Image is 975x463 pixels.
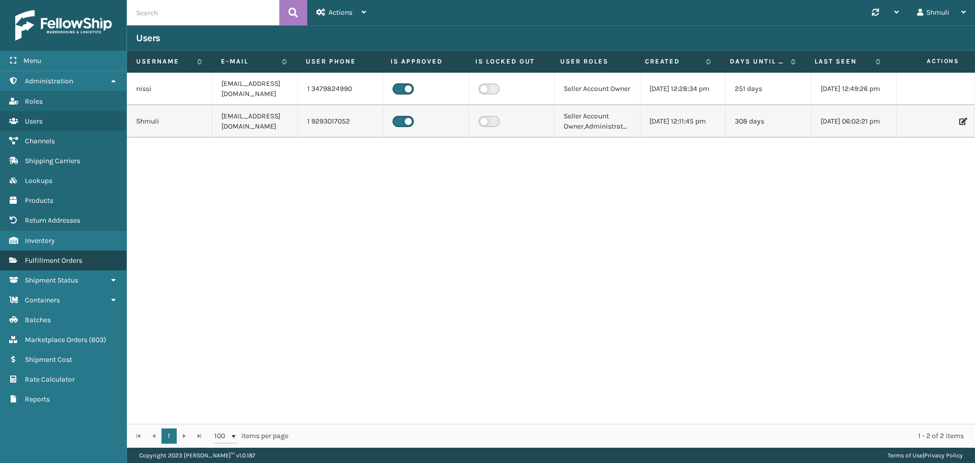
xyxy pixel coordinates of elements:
[25,77,73,85] span: Administration
[640,105,726,138] td: [DATE] 12:11:45 pm
[127,105,212,138] td: Shmuli
[888,448,963,463] div: |
[25,256,82,265] span: Fulfillment Orders
[811,105,897,138] td: [DATE] 06:02:21 pm
[640,73,726,105] td: [DATE] 12:28:34 pm
[560,57,626,66] label: User Roles
[726,105,811,138] td: 308 days
[25,296,60,304] span: Containers
[811,73,897,105] td: [DATE] 12:49:26 pm
[924,452,963,459] a: Privacy Policy
[127,73,212,105] td: nissi
[25,97,43,106] span: Roles
[306,57,372,66] label: User phone
[25,196,53,205] span: Products
[391,57,457,66] label: Is Approved
[475,57,541,66] label: Is Locked Out
[25,176,52,185] span: Lookups
[221,57,277,66] label: E-mail
[23,56,41,65] span: Menu
[726,73,811,105] td: 251 days
[25,395,50,404] span: Reports
[214,431,230,441] span: 100
[25,276,78,285] span: Shipment Status
[15,10,112,41] img: logo
[214,428,288,444] span: items per page
[212,73,298,105] td: [EMAIL_ADDRESS][DOMAIN_NAME]
[139,448,255,463] p: Copyright 2023 [PERSON_NAME]™ v 1.0.187
[893,53,965,70] span: Actions
[730,57,786,66] label: Days until password expires
[25,236,55,245] span: Inventory
[25,137,55,145] span: Channels
[888,452,923,459] a: Terms of Use
[303,431,964,441] div: 1 - 2 of 2 items
[25,375,75,384] span: Rate Calculator
[25,157,80,165] span: Shipping Carriers
[25,117,43,126] span: Users
[298,73,383,105] td: 1 3479824990
[25,335,87,344] span: Marketplace Orders
[25,355,72,364] span: Shipment Cost
[89,335,106,344] span: ( 603 )
[959,118,965,125] i: Edit
[25,316,51,324] span: Batches
[645,57,701,66] label: Created
[212,105,298,138] td: [EMAIL_ADDRESS][DOMAIN_NAME]
[136,32,160,44] h3: Users
[298,105,383,138] td: 1 9293017052
[329,8,352,17] span: Actions
[815,57,870,66] label: Last Seen
[136,57,192,66] label: Username
[555,105,640,138] td: Seller Account Owner,Administrators
[25,216,80,225] span: Return Addresses
[161,428,177,444] a: 1
[555,73,640,105] td: Seller Account Owner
